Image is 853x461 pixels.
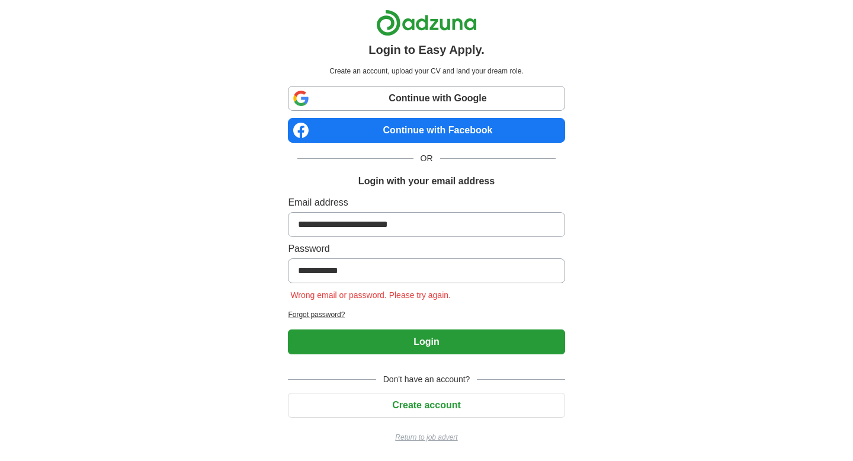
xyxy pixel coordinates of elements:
span: Don't have an account? [376,373,477,386]
p: Create an account, upload your CV and land your dream role. [290,66,562,76]
a: Continue with Facebook [288,118,565,143]
img: Adzuna logo [376,9,477,36]
a: Return to job advert [288,432,565,443]
a: Create account [288,400,565,410]
span: Wrong email or password. Please try again. [288,290,453,300]
label: Email address [288,196,565,210]
h1: Login to Easy Apply. [368,41,485,59]
a: Continue with Google [288,86,565,111]
a: Forgot password? [288,309,565,320]
label: Password [288,242,565,256]
button: Create account [288,393,565,418]
button: Login [288,329,565,354]
span: OR [413,152,440,165]
h1: Login with your email address [358,174,495,188]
